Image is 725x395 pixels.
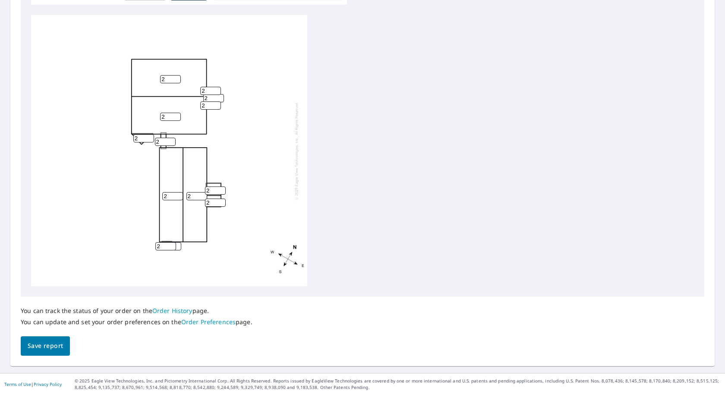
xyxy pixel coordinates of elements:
a: Terms of Use [4,381,31,387]
p: You can track the status of your order on the page. [21,307,252,315]
a: Privacy Policy [34,381,62,387]
p: © 2025 Eagle View Technologies, Inc. and Pictometry International Corp. All Rights Reserved. Repo... [75,378,721,391]
span: Save report [28,341,63,351]
p: | [4,382,62,387]
a: Order Preferences [181,318,236,326]
button: Save report [21,336,70,356]
p: You can update and set your order preferences on the page. [21,318,252,326]
a: Order History [152,307,192,315]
